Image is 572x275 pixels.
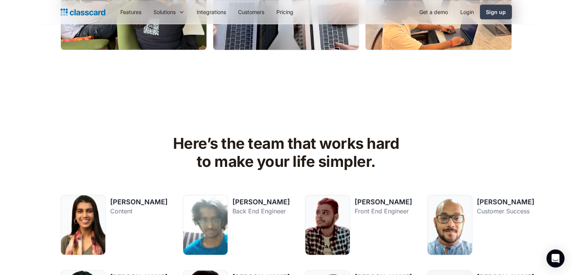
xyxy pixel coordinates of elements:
a: Sign up [480,5,512,19]
a: home [61,7,105,17]
div: Content [110,206,168,215]
div: [PERSON_NAME] [232,197,290,206]
h2: Here’s the team that works hard to make your life simpler. [167,134,405,171]
div: [PERSON_NAME] [355,197,412,206]
a: Login [454,3,480,20]
div: [PERSON_NAME] [477,197,534,206]
a: Integrations [191,3,232,20]
div: Back End Engineer [232,206,290,215]
div: Sign up [486,8,506,16]
div: Front End Engineer [355,206,412,215]
div: Solutions [147,3,191,20]
a: Features [114,3,147,20]
div: Solutions [153,8,176,16]
div: Open Intercom Messenger [546,249,564,267]
div: [PERSON_NAME] [110,197,168,206]
a: Get a demo [413,3,454,20]
a: Pricing [270,3,299,20]
div: Customer Success [477,206,534,215]
a: Customers [232,3,270,20]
